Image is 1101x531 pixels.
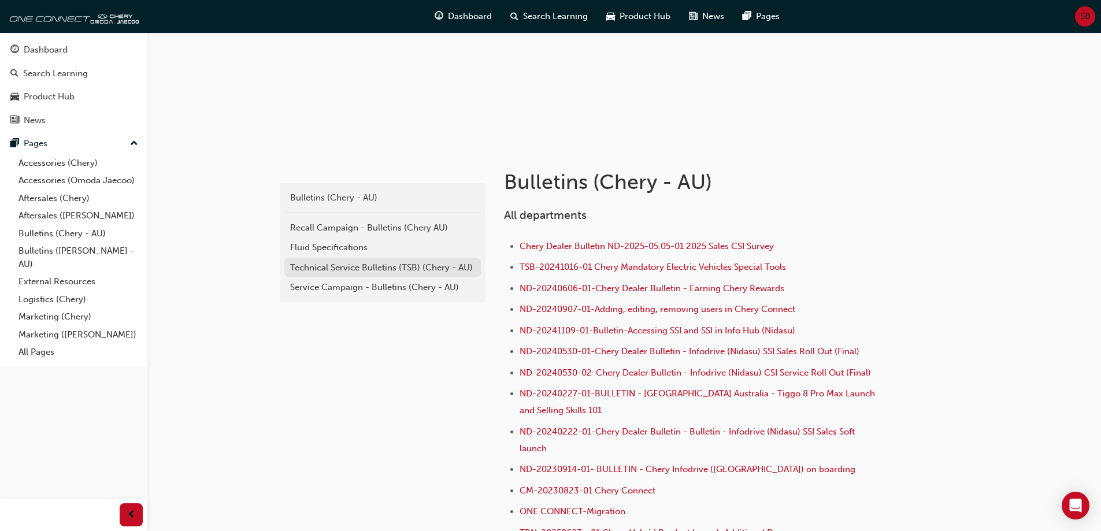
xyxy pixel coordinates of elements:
a: Marketing ([PERSON_NAME]) [14,326,143,344]
span: Dashboard [448,10,492,23]
span: pages-icon [10,139,19,149]
div: Product Hub [24,90,75,103]
a: Search Learning [5,63,143,84]
a: Product Hub [5,86,143,107]
span: search-icon [10,69,18,79]
a: ND-20240530-02-Chery Dealer Bulletin - Infodrive (Nidasu) CSI Service Roll Out (Final) [520,367,871,378]
a: Recall Campaign - Bulletins (Chery AU) [284,218,481,238]
a: News [5,110,143,131]
a: Marketing (Chery) [14,308,143,326]
span: car-icon [10,92,19,102]
a: Bulletins (Chery - AU) [14,225,143,243]
a: ONE CONNECT-Migration [520,506,625,517]
span: Search Learning [523,10,588,23]
a: Bulletins (Chery - AU) [284,188,481,208]
span: All departments [504,209,587,222]
a: CM-20230823-01 Chery Connect [520,485,655,496]
a: Technical Service Bulletins (TSB) (Chery - AU) [284,258,481,278]
span: Pages [756,10,780,23]
a: ND-20240606-01-Chery Dealer Bulletin - Earning Chery Rewards [520,283,784,294]
a: guage-iconDashboard [425,5,501,28]
span: up-icon [130,136,138,151]
a: Fluid Specifications [284,237,481,258]
span: News [702,10,724,23]
a: Accessories (Chery) [14,154,143,172]
div: Bulletins (Chery - AU) [290,191,475,205]
div: Recall Campaign - Bulletins (Chery AU) [290,221,475,235]
a: All Pages [14,343,143,361]
a: pages-iconPages [733,5,789,28]
span: pages-icon [743,9,751,24]
a: TSB-20241016-01 Chery Mandatory Electric Vehicles Special Tools [520,262,786,272]
div: News [24,114,46,127]
a: car-iconProduct Hub [597,5,680,28]
a: ND-20241109-01-Bulletin-Accessing SSI and SSI in Info Hub (Nidasu) [520,325,795,336]
span: news-icon [689,9,698,24]
a: Aftersales ([PERSON_NAME]) [14,207,143,225]
a: Chery Dealer Bulletin ND-2025-05.05-01 2025 Sales CSI Survey [520,241,774,251]
span: news-icon [10,116,19,126]
span: search-icon [510,9,518,24]
span: car-icon [606,9,615,24]
a: Bulletins ([PERSON_NAME] - AU) [14,242,143,273]
div: Technical Service Bulletins (TSB) (Chery - AU) [290,261,475,274]
div: Search Learning [23,67,88,80]
div: Dashboard [24,43,68,57]
a: ND-20240907-01-Adding, editing, removing users in Chery Connect [520,304,795,314]
div: Service Campaign - Bulletins (Chery - AU) [290,281,475,294]
a: news-iconNews [680,5,733,28]
div: Fluid Specifications [290,241,475,254]
a: ND-20240222-01-Chery Dealer Bulletin - Bulletin - Infodrive (Nidasu) SSI Sales Soft launch [520,426,857,454]
button: Pages [5,133,143,154]
a: ND-20240227-01-BULLETIN - [GEOGRAPHIC_DATA] Australia - Tiggo 8 Pro Max Launch and Selling Skills... [520,388,877,415]
span: Product Hub [620,10,670,23]
div: Pages [24,137,47,150]
span: prev-icon [127,508,136,522]
a: Accessories (Omoda Jaecoo) [14,172,143,190]
span: SB [1080,10,1091,23]
a: External Resources [14,273,143,291]
a: ND-20240530-01-Chery Dealer Bulletin - Infodrive (Nidasu) SSI Sales Roll Out (Final) [520,346,859,357]
h1: Bulletins (Chery - AU) [504,169,883,195]
a: ND-20230914-01- BULLETIN - Chery Infodrive ([GEOGRAPHIC_DATA]) on boarding [520,464,855,474]
a: Logistics (Chery) [14,291,143,309]
div: Open Intercom Messenger [1062,492,1089,519]
a: Aftersales (Chery) [14,190,143,207]
a: search-iconSearch Learning [501,5,597,28]
span: guage-icon [435,9,443,24]
a: Dashboard [5,39,143,61]
img: oneconnect [6,5,139,28]
a: Service Campaign - Bulletins (Chery - AU) [284,277,481,298]
button: DashboardSearch LearningProduct HubNews [5,37,143,133]
button: SB [1075,6,1095,27]
span: guage-icon [10,45,19,55]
